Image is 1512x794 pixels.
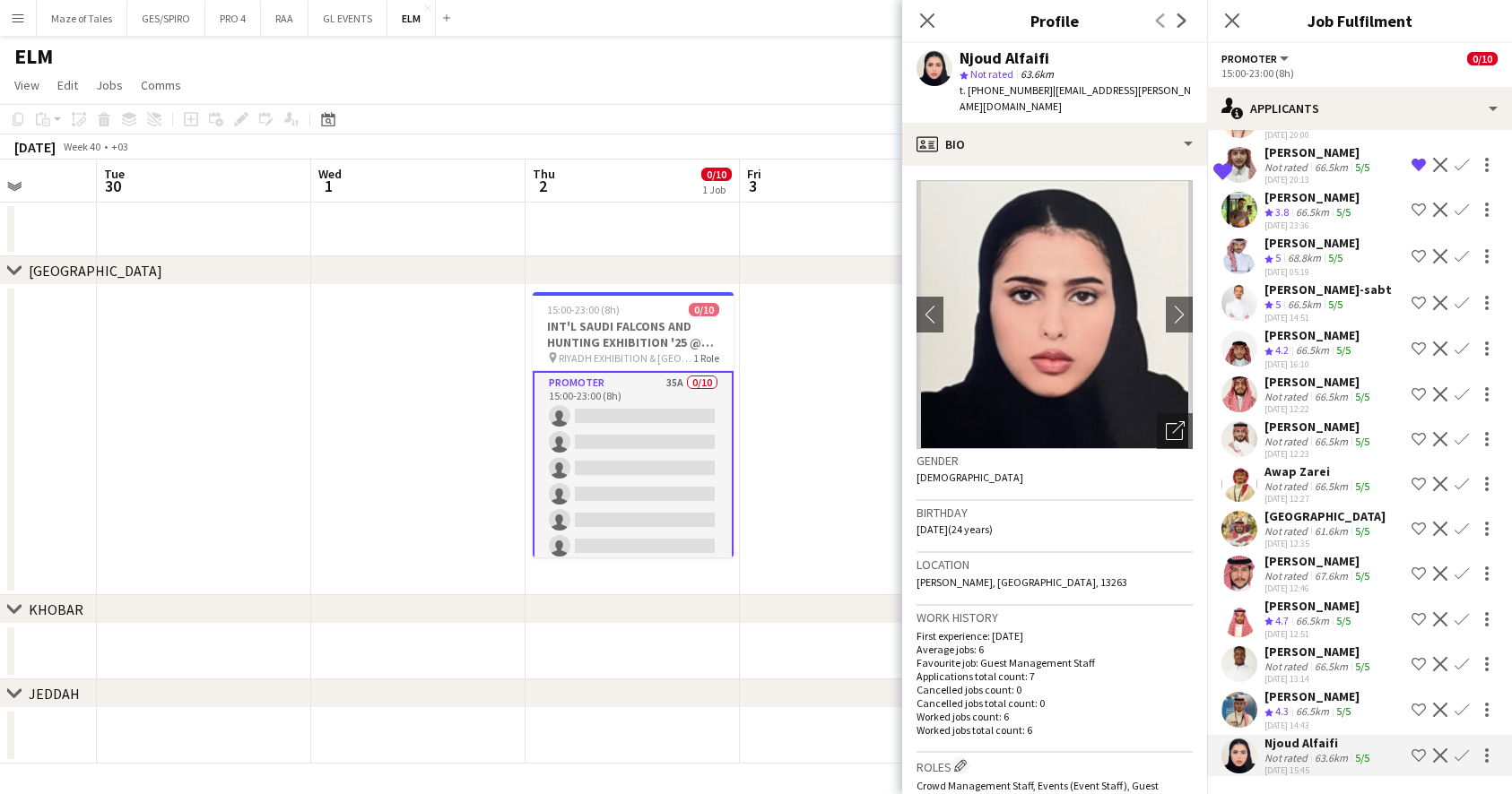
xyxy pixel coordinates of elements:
span: 1 Role [693,351,719,365]
span: 5 [1275,298,1281,311]
span: Comms [141,77,181,93]
span: 63.6km [1017,67,1057,81]
div: [PERSON_NAME] [1264,327,1360,343]
app-card-role: Promoter35A0/1015:00-23:00 (8h) [533,371,734,669]
span: 0/10 [689,303,719,316]
app-skills-label: 5/5 [1355,390,1369,403]
span: Fri [747,166,761,182]
div: 66.5km [1292,704,1333,720]
div: Not rated [1264,569,1311,583]
span: | [EMAIL_ADDRESS][PERSON_NAME][DOMAIN_NAME] [960,83,1191,113]
div: [DATE] 12:46 [1264,583,1373,594]
h3: Profile [902,9,1207,32]
div: Applicants [1207,87,1512,130]
div: Open photos pop-in [1157,413,1193,449]
div: 66.5km [1311,160,1351,174]
div: 66.5km [1311,479,1351,493]
span: 0/10 [701,168,732,181]
app-skills-label: 5/5 [1336,205,1351,219]
div: [DATE] 12:22 [1264,403,1373,415]
button: RAA [261,1,308,36]
app-skills-label: 5/5 [1355,751,1369,764]
app-skills-label: 5/5 [1328,251,1343,264]
h3: INT'L SAUDI FALCONS AND HUNTING EXHIBITION '25 @ [GEOGRAPHIC_DATA] - [GEOGRAPHIC_DATA] [533,318,734,350]
app-skills-label: 5/5 [1355,569,1369,583]
span: Not rated [970,67,1013,81]
span: 5 [1275,251,1281,264]
p: Applications total count: 7 [917,669,1193,683]
h3: Gender [917,453,1193,469]
a: View [7,73,47,97]
app-skills-label: 5/5 [1355,479,1369,493]
div: [PERSON_NAME] [1264,643,1373,660]
span: Edit [57,77,78,93]
div: 63.6km [1311,751,1351,764]
div: [DATE] 12:35 [1264,538,1386,549]
span: 4.2 [1275,343,1289,357]
button: PRO 4 [205,1,261,36]
div: +03 [111,140,128,153]
div: 66.5km [1292,614,1333,629]
span: 3.8 [1275,205,1289,219]
div: [DATE] 14:43 [1264,720,1360,731]
div: [PERSON_NAME] [1264,419,1373,435]
h3: Roles [917,756,1193,775]
div: Not rated [1264,390,1311,403]
div: [DATE] 12:51 [1264,628,1360,640]
div: [DATE] 16:10 [1264,358,1360,370]
div: 66.5km [1292,343,1333,358]
app-skills-label: 5/5 [1355,160,1369,174]
span: Week 40 [59,140,104,153]
span: 30 [101,176,125,196]
span: Jobs [96,77,123,93]
div: Njoud Alfaifi [960,50,1049,66]
div: 67.6km [1311,569,1351,583]
div: [DATE] 23:36 [1264,220,1360,231]
div: [GEOGRAPHIC_DATA] [29,262,162,280]
span: 1 [316,176,342,196]
div: [DATE] 13:14 [1264,673,1373,685]
h3: Birthday [917,505,1193,521]
div: [PERSON_NAME]-sabt [1264,281,1392,298]
p: First experience: [DATE] [917,629,1193,643]
h3: Location [917,557,1193,573]
span: 4.3 [1275,704,1289,718]
div: [DATE] [14,138,56,156]
div: [PERSON_NAME] [1264,598,1360,614]
span: 0/10 [1467,52,1498,65]
div: 66.5km [1311,660,1351,673]
div: [PERSON_NAME] [1264,688,1360,704]
app-skills-label: 5/5 [1355,660,1369,673]
span: Promoter [1221,52,1277,65]
app-skills-label: 5/5 [1355,524,1369,538]
span: 4.7 [1275,614,1289,627]
div: Not rated [1264,435,1311,448]
span: View [14,77,39,93]
div: [PERSON_NAME] [1264,235,1360,251]
h3: Job Fulfilment [1207,9,1512,32]
img: Crew avatar or photo [917,180,1193,449]
span: t. [PHONE_NUMBER] [960,83,1053,97]
div: JEDDAH [29,685,80,703]
div: 66.5km [1292,205,1333,220]
div: Not rated [1264,751,1311,764]
a: Edit [50,73,85,97]
span: 3 [744,176,761,196]
p: Average jobs: 6 [917,643,1193,656]
app-skills-label: 5/5 [1336,704,1351,718]
div: Not rated [1264,479,1311,493]
div: [DATE] 14:51 [1264,312,1392,324]
p: Worked jobs count: 6 [917,710,1193,723]
button: GL EVENTS [308,1,387,36]
div: [PERSON_NAME] [1264,144,1373,160]
div: [GEOGRAPHIC_DATA] [1264,508,1386,524]
div: 66.5km [1311,435,1351,448]
span: [DATE] (24 years) [917,522,993,536]
button: GES/SPIRO [127,1,205,36]
h1: ELM [14,43,53,70]
div: [DATE] 12:27 [1264,493,1373,505]
div: [DATE] 20:13 [1264,174,1373,186]
div: 15:00-23:00 (8h) [1221,66,1498,80]
div: Bio [902,123,1207,166]
app-skills-label: 5/5 [1336,614,1351,627]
